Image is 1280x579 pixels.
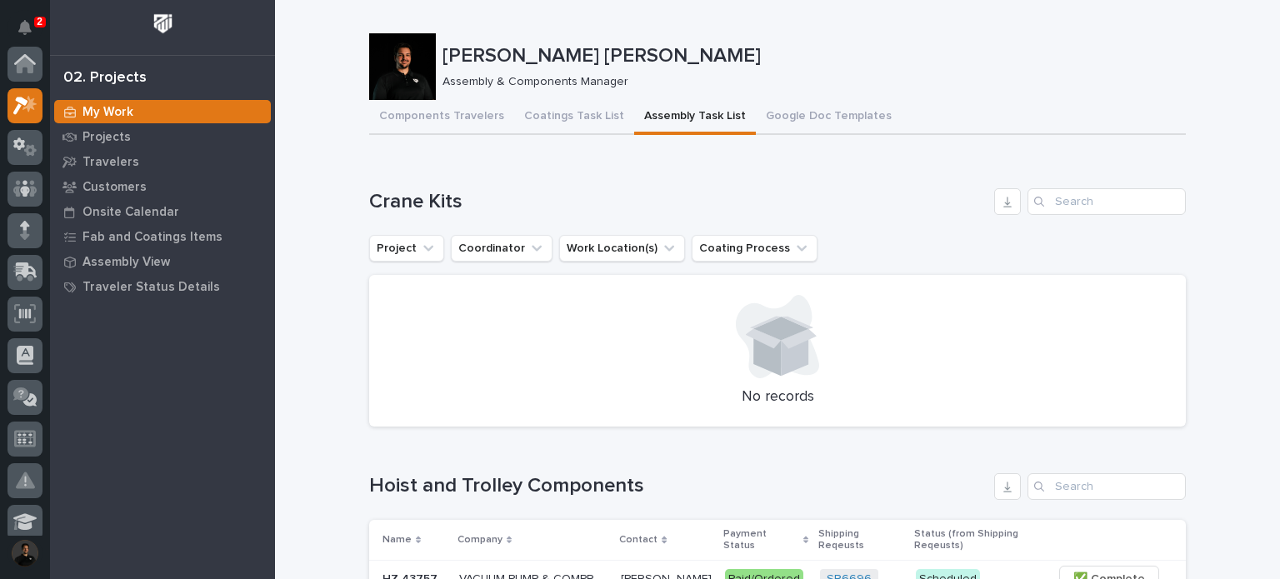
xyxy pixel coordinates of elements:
[50,199,275,224] a: Onsite Calendar
[756,100,902,135] button: Google Doc Templates
[37,16,42,27] p: 2
[50,99,275,124] a: My Work
[1027,188,1186,215] input: Search
[457,531,502,549] p: Company
[723,525,798,556] p: Payment Status
[451,235,552,262] button: Coordinator
[63,69,147,87] div: 02. Projects
[692,235,817,262] button: Coating Process
[50,149,275,174] a: Travelers
[82,180,147,195] p: Customers
[82,155,139,170] p: Travelers
[50,224,275,249] a: Fab and Coatings Items
[559,235,685,262] button: Work Location(s)
[82,230,222,245] p: Fab and Coatings Items
[369,474,987,498] h1: Hoist and Trolley Components
[50,124,275,149] a: Projects
[818,525,904,556] p: Shipping Reqeusts
[389,388,1166,407] p: No records
[619,531,657,549] p: Contact
[50,274,275,299] a: Traveler Status Details
[914,525,1041,556] p: Status (from Shipping Reqeusts)
[7,10,42,45] button: Notifications
[21,20,42,47] div: Notifications2
[634,100,756,135] button: Assembly Task List
[369,100,514,135] button: Components Travelers
[1027,473,1186,500] input: Search
[82,255,170,270] p: Assembly View
[82,130,131,145] p: Projects
[382,531,412,549] p: Name
[82,205,179,220] p: Onsite Calendar
[82,105,133,120] p: My Work
[369,235,444,262] button: Project
[50,249,275,274] a: Assembly View
[147,8,178,39] img: Workspace Logo
[442,44,1179,68] p: [PERSON_NAME] [PERSON_NAME]
[82,280,220,295] p: Traveler Status Details
[514,100,634,135] button: Coatings Task List
[442,75,1172,89] p: Assembly & Components Manager
[7,536,42,571] button: users-avatar
[369,190,987,214] h1: Crane Kits
[50,174,275,199] a: Customers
